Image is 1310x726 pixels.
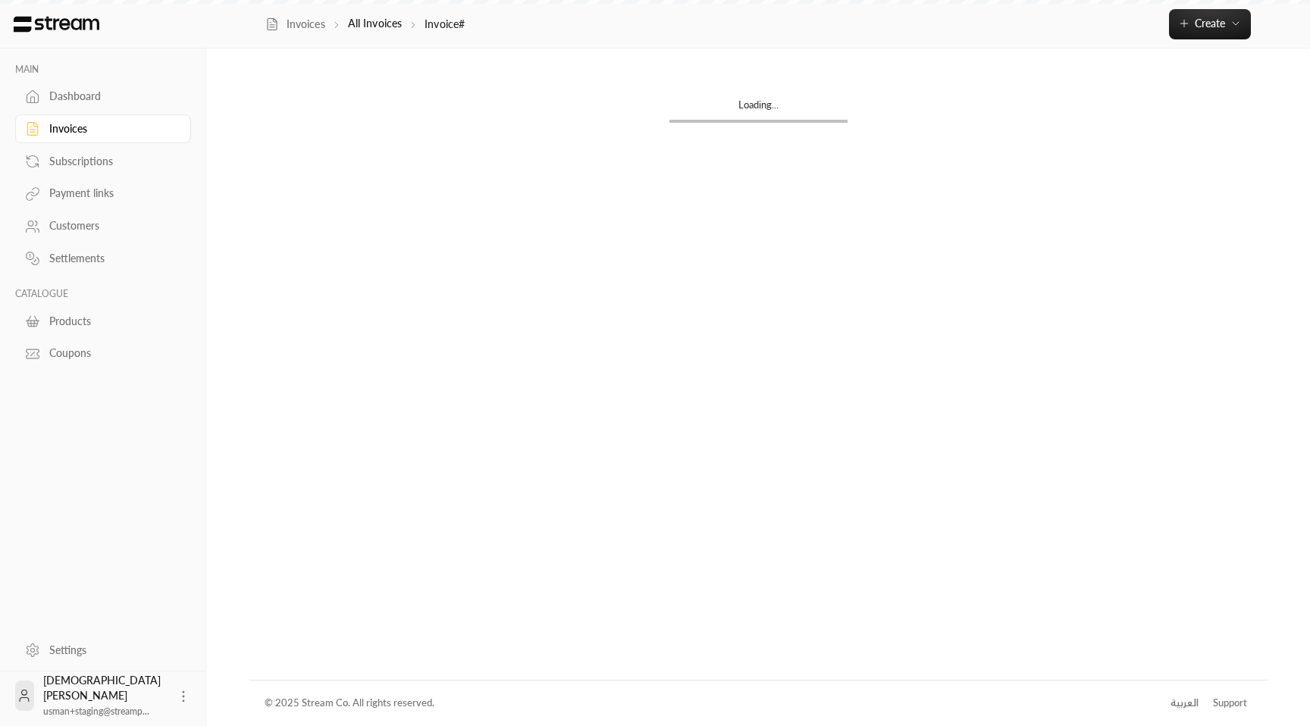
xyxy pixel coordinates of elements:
[1208,690,1252,717] a: Support
[49,643,172,658] div: Settings
[15,288,191,300] p: CATALOGUE
[348,17,402,30] a: All Invoices
[49,154,172,169] div: Subscriptions
[265,17,325,32] a: Invoices
[49,218,172,233] div: Customers
[1169,9,1251,39] button: Create
[43,706,149,717] span: usman+staging@streamp...
[12,16,101,33] img: Logo
[265,696,434,711] div: © 2025 Stream Co. All rights reserved.
[49,186,172,201] div: Payment links
[15,211,191,241] a: Customers
[49,121,172,136] div: Invoices
[49,251,172,266] div: Settlements
[15,114,191,144] a: Invoices
[425,17,465,32] p: Invoice#
[1195,17,1225,30] span: Create
[265,16,465,32] nav: breadcrumb
[15,306,191,336] a: Products
[15,146,191,176] a: Subscriptions
[15,82,191,111] a: Dashboard
[15,179,191,208] a: Payment links
[49,314,172,329] div: Products
[49,346,172,361] div: Coupons
[43,673,167,718] div: [DEMOGRAPHIC_DATA][PERSON_NAME]
[669,98,848,120] div: Loading...
[15,64,191,76] p: MAIN
[15,244,191,274] a: Settlements
[15,339,191,368] a: Coupons
[1171,696,1199,711] div: العربية
[49,89,172,104] div: Dashboard
[15,635,191,665] a: Settings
